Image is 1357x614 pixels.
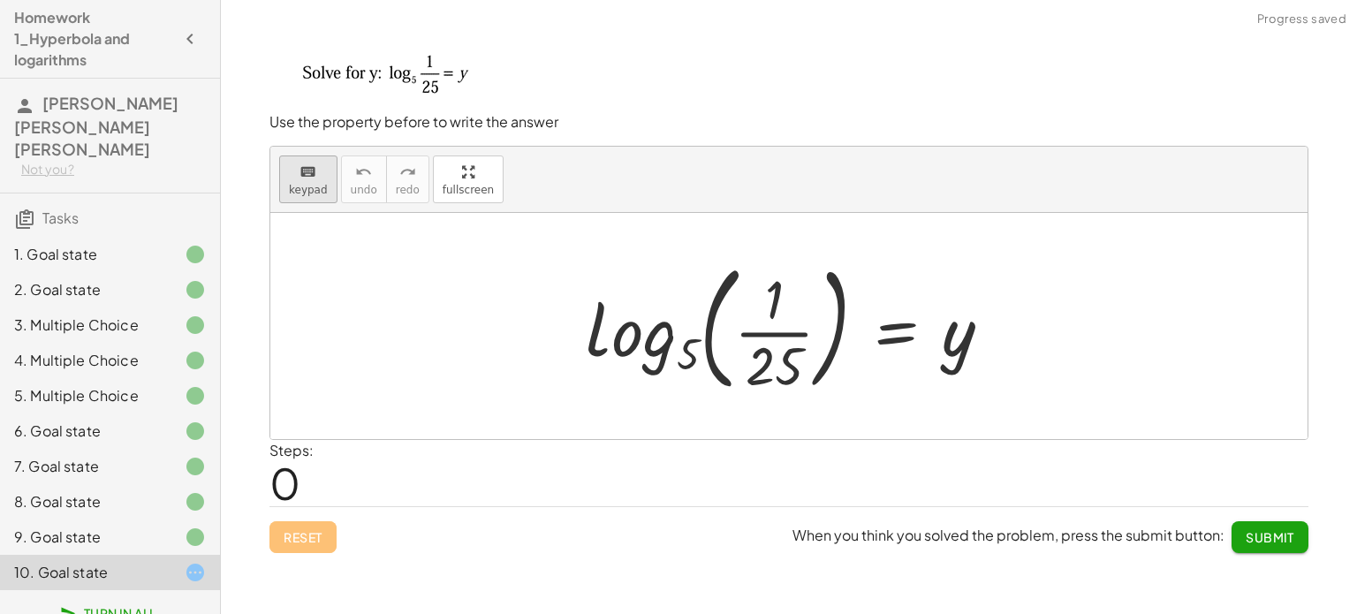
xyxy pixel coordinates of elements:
[399,162,416,183] i: redo
[14,7,174,71] h4: Homework 1_Hyperbola and logarithms
[792,526,1224,544] span: When you think you solved the problem, press the submit button:
[185,456,206,477] i: Task finished.
[14,279,156,300] div: 2. Goal state
[185,562,206,583] i: Task started.
[269,33,534,107] img: 89791193963f2b3fcd21a318762c11a920a5bd380a4d3e1d2ea3c3f9dc755b11.png
[341,155,387,203] button: undoundo
[185,385,206,406] i: Task finished.
[14,421,156,442] div: 6. Goal state
[14,456,156,477] div: 7. Goal state
[185,527,206,548] i: Task finished.
[1246,529,1294,545] span: Submit
[433,155,504,203] button: fullscreen
[185,421,206,442] i: Task finished.
[185,491,206,512] i: Task finished.
[14,491,156,512] div: 8. Goal state
[14,562,156,583] div: 10. Goal state
[1232,521,1308,553] button: Submit
[396,184,420,196] span: redo
[355,162,372,183] i: undo
[14,385,156,406] div: 5. Multiple Choice
[269,441,314,459] label: Steps:
[14,93,178,159] span: [PERSON_NAME] [PERSON_NAME] [PERSON_NAME]
[14,527,156,548] div: 9. Goal state
[14,350,156,371] div: 4. Multiple Choice
[14,315,156,336] div: 3. Multiple Choice
[42,208,79,227] span: Tasks
[185,315,206,336] i: Task finished.
[289,184,328,196] span: keypad
[279,155,337,203] button: keyboardkeypad
[351,184,377,196] span: undo
[299,162,316,183] i: keyboard
[185,279,206,300] i: Task finished.
[21,161,206,178] div: Not you?
[185,350,206,371] i: Task finished.
[185,244,206,265] i: Task finished.
[14,244,156,265] div: 1. Goal state
[386,155,429,203] button: redoredo
[1257,11,1346,28] span: Progress saved
[269,456,300,510] span: 0
[443,184,494,196] span: fullscreen
[269,112,1308,133] p: Use the property before to write the answer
